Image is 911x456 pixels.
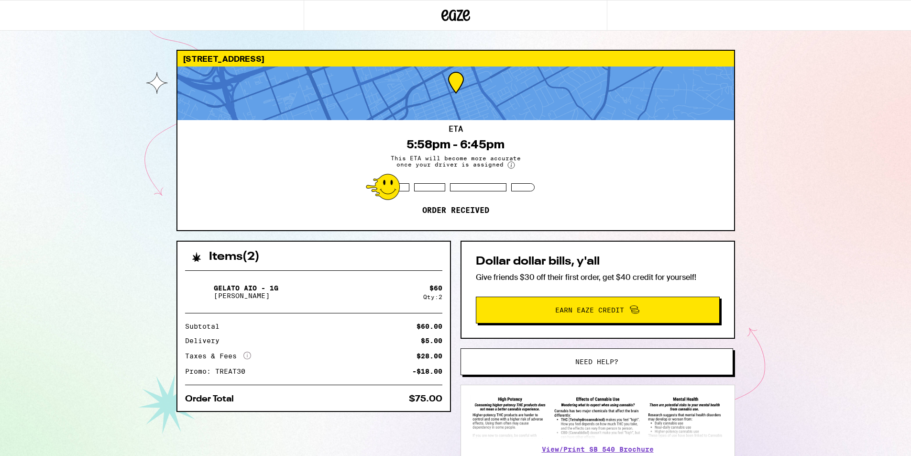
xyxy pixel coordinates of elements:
img: SB 540 Brochure preview [471,395,725,439]
div: -$18.00 [412,368,442,375]
div: Promo: TREAT30 [185,368,252,375]
div: Subtotal [185,323,226,330]
div: Qty: 2 [423,294,442,300]
div: $28.00 [417,353,442,359]
p: [PERSON_NAME] [214,292,278,300]
p: Give friends $30 off their first order, get $40 credit for yourself! [476,272,720,282]
span: Earn Eaze Credit [555,307,624,313]
div: $ 60 [429,284,442,292]
h2: Items ( 2 ) [209,251,260,263]
iframe: Opens a widget where you can find more information [850,427,901,451]
button: Earn Eaze Credit [476,297,720,323]
div: Delivery [185,337,226,344]
div: 5:58pm - 6:45pm [406,138,505,151]
h2: Dollar dollar bills, y'all [476,256,720,267]
p: Order received [422,206,489,215]
span: Need help? [575,358,618,365]
div: $60.00 [417,323,442,330]
div: Order Total [185,395,241,403]
button: Need help? [461,348,733,375]
span: This ETA will become more accurate once your driver is assigned [384,155,527,169]
a: View/Print SB 540 Brochure [542,445,654,453]
img: Gelato AIO - 1g [185,278,212,305]
div: $75.00 [409,395,442,403]
div: $5.00 [421,337,442,344]
div: Taxes & Fees [185,352,251,360]
div: [STREET_ADDRESS] [177,51,734,67]
h2: ETA [449,125,463,133]
p: Gelato AIO - 1g [214,284,278,292]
